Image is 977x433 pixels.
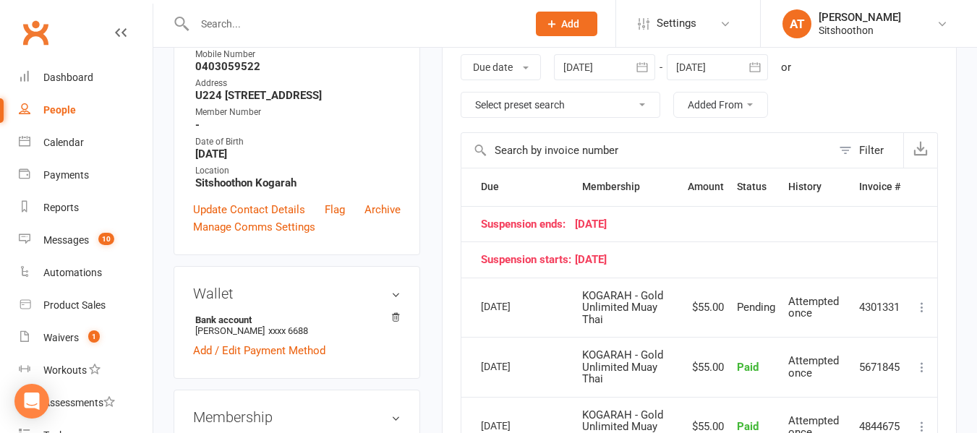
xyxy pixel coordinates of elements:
div: Assessments [43,397,115,408]
span: Attempted once [788,354,839,380]
div: [DATE] [481,254,900,266]
a: Archive [364,201,401,218]
a: Dashboard [19,61,153,94]
button: Add [536,12,597,36]
div: Date of Birth [195,135,401,149]
div: Location [195,164,401,178]
a: Messages 10 [19,224,153,257]
th: Amount [681,168,730,205]
div: [DATE] [481,355,547,377]
th: Invoice # [853,168,907,205]
a: Flag [325,201,345,218]
td: 4301331 [853,278,907,338]
th: Status [730,168,782,205]
span: Paid [737,420,759,433]
span: xxxx 6688 [268,325,308,336]
span: Settings [657,7,696,40]
span: Paid [737,361,759,374]
div: AT [782,9,811,38]
td: 5671845 [853,337,907,397]
div: Payments [43,169,89,181]
li: [PERSON_NAME] [193,312,401,338]
strong: Sitshoothon Kogarah [195,176,401,189]
div: Reports [43,202,79,213]
span: Add [561,18,579,30]
span: 1 [88,330,100,343]
div: Member Number [195,106,401,119]
div: Calendar [43,137,84,148]
strong: Bank account [195,314,393,325]
div: People [43,104,76,116]
a: Workouts [19,354,153,387]
span: KOGARAH - Gold Unlimited Muay Thai [582,289,663,326]
div: [DATE] [481,295,547,317]
div: Open Intercom Messenger [14,384,49,419]
a: Calendar [19,127,153,159]
a: Update Contact Details [193,201,305,218]
input: Search by invoice number [461,133,832,168]
div: Dashboard [43,72,93,83]
strong: [DATE] [195,147,401,160]
div: Automations [43,267,102,278]
span: 10 [98,233,114,245]
div: Product Sales [43,299,106,311]
button: Added From [673,92,768,118]
td: $55.00 [681,337,730,397]
button: Due date [461,54,541,80]
a: Manage Comms Settings [193,218,315,236]
input: Search... [190,14,517,34]
span: Suspension ends: [481,218,575,231]
strong: 0403059522 [195,60,401,73]
a: Payments [19,159,153,192]
h3: Wallet [193,286,401,301]
div: Sitshoothon [819,24,901,37]
div: Messages [43,234,89,246]
strong: - [195,119,401,132]
div: Waivers [43,332,79,343]
div: Address [195,77,401,90]
div: or [781,59,791,76]
span: Suspension starts: [481,254,575,266]
strong: U224 [STREET_ADDRESS] [195,89,401,102]
button: Filter [832,133,903,168]
a: Waivers 1 [19,322,153,354]
a: Reports [19,192,153,224]
a: Add / Edit Payment Method [193,342,325,359]
h3: Membership [193,409,401,425]
div: [DATE] [481,218,900,231]
div: [PERSON_NAME] [819,11,901,24]
th: Due [474,168,576,205]
a: Automations [19,257,153,289]
div: Mobile Number [195,48,401,61]
div: Filter [859,142,884,159]
th: Membership [576,168,681,205]
a: Clubworx [17,14,54,51]
a: Assessments [19,387,153,419]
a: Product Sales [19,289,153,322]
span: KOGARAH - Gold Unlimited Muay Thai [582,348,663,385]
th: History [782,168,853,205]
a: People [19,94,153,127]
span: Pending [737,301,775,314]
div: Workouts [43,364,87,376]
span: Attempted once [788,295,839,320]
td: $55.00 [681,278,730,338]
